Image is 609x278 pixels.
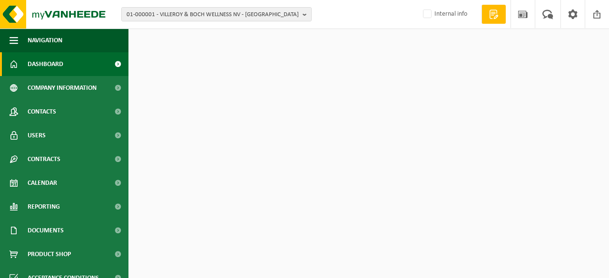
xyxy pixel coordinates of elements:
span: Contracts [28,147,60,171]
span: 01-000001 - VILLEROY & BOCH WELLNESS NV - [GEOGRAPHIC_DATA] [127,8,299,22]
span: Product Shop [28,242,71,266]
span: Calendar [28,171,57,195]
span: Company information [28,76,97,100]
span: Navigation [28,29,62,52]
span: Dashboard [28,52,63,76]
span: Contacts [28,100,56,124]
label: Internal info [421,7,467,21]
button: 01-000001 - VILLEROY & BOCH WELLNESS NV - [GEOGRAPHIC_DATA] [121,7,312,21]
span: Users [28,124,46,147]
span: Documents [28,219,64,242]
span: Reporting [28,195,60,219]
